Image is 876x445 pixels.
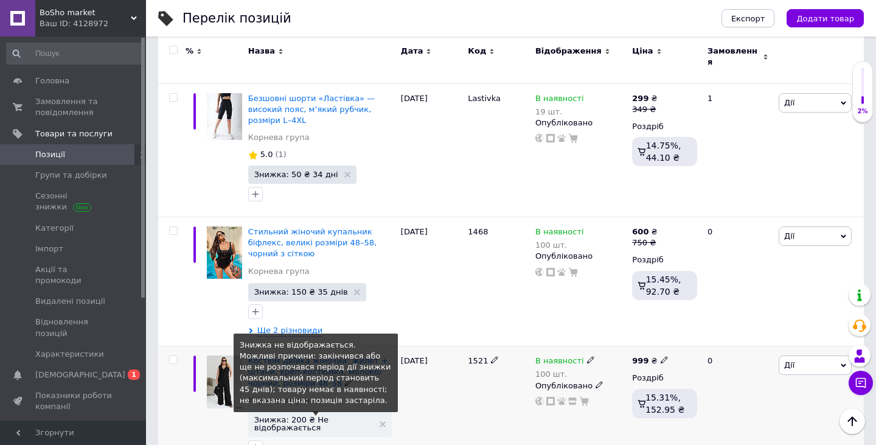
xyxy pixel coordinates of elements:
div: Опубліковано [535,117,626,128]
span: Замовлення та повідомлення [35,96,113,118]
span: Дата [401,46,423,57]
span: Сезонні знижки [35,191,113,212]
span: Групи та добірки [35,170,107,181]
span: Назва [248,46,275,57]
div: 750 ₴ [632,237,657,248]
b: 299 [632,94,648,103]
span: Позиції [35,149,65,160]
button: Наверх [839,408,865,434]
div: Опубліковано [535,380,626,391]
span: Акції та промокоди [35,264,113,286]
div: Ваш ID: 4128972 [40,18,146,29]
span: 5.0 [260,150,273,159]
span: 15.45%, 92.70 ₴ [646,275,681,296]
a: Безшовні шорти «Ластівка» — високий пояс, м’який рубчик, розміри L–4XL [248,94,375,125]
div: Роздріб [632,254,697,265]
div: 349 ₴ [632,104,657,115]
div: Роздріб [632,121,697,132]
div: 1 [700,83,776,217]
span: 15.31%, 152.95 ₴ [645,393,684,415]
img: Костюм-двойка женский: жилет + брюки, креп-костюмка, молоко/черный, размеры 48-58 [207,356,242,408]
span: Код [468,46,486,57]
span: % [186,46,193,57]
span: 1521 [468,356,488,365]
span: 1 [128,370,140,380]
div: ₴ [632,93,657,104]
span: Показники роботи компанії [35,390,113,412]
div: Роздріб [632,373,697,384]
span: Знижка: 200 ₴ Не відображається [254,416,374,432]
span: Імпорт [35,244,63,254]
div: 19 шт. [535,107,584,116]
span: [DEMOGRAPHIC_DATA] [35,370,125,380]
span: Дії [784,98,794,107]
span: В наявності [535,356,584,369]
div: 2% [853,107,872,116]
span: Відновлення позицій [35,317,113,338]
span: 1468 [468,227,488,236]
span: Дії [784,231,794,240]
span: Дії [784,360,794,370]
span: Категорії [35,223,74,234]
a: Корнева група [248,132,310,143]
div: ₴ [632,226,657,237]
span: Lastivka [468,94,501,103]
input: Пошук [6,43,144,65]
span: Додати товар [796,14,854,23]
div: ₴ [632,356,668,366]
a: Стильний жіночий купальник біфлекс, великі розміри 48–58, чорний з сіткою [248,227,377,258]
span: 14.75%, 44.10 ₴ [646,141,681,163]
div: 0 [700,217,776,346]
span: Товари та послуги [35,128,113,139]
div: 100 шт. [535,370,595,379]
span: Ще 2 різновиди [257,325,323,337]
button: Експорт [721,9,775,27]
b: 600 [632,227,648,236]
span: Знижка: 50 ₴ 34 дні [254,170,338,178]
span: Експорт [731,14,765,23]
span: Характеристики [35,349,104,360]
div: Знижка не відображається. Можливі причини: закінчився або ще не розпочався період дії знижки (мак... [240,340,392,406]
div: Опубліковано [535,251,626,262]
a: Корнева група [248,266,310,277]
button: Чат з покупцем [849,371,873,395]
span: В наявності [535,227,584,240]
span: (1) [275,150,286,159]
b: 999 [632,356,648,365]
span: BoSho market [40,7,131,18]
span: Головна [35,75,69,86]
span: Видалені позиції [35,296,105,307]
div: 100 шт. [535,240,584,250]
img: Стильный женский купальник бифлекс, большие размеры 48-58, черный с сеткой [207,226,242,279]
div: [DATE] [398,217,465,346]
div: Перелік позицій [182,12,291,25]
span: Відображення [535,46,602,57]
span: Знижка: 150 ₴ 35 днів [254,288,348,296]
button: Додати товар [787,9,864,27]
span: Замовлення [707,46,760,68]
img: Бесшовные шорты «Ласточка» - высокий пояс, мягкий рубчик, размеры L-4XL [207,93,242,140]
span: Ціна [632,46,653,57]
div: [DATE] [398,83,465,217]
span: В наявності [535,94,584,107]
